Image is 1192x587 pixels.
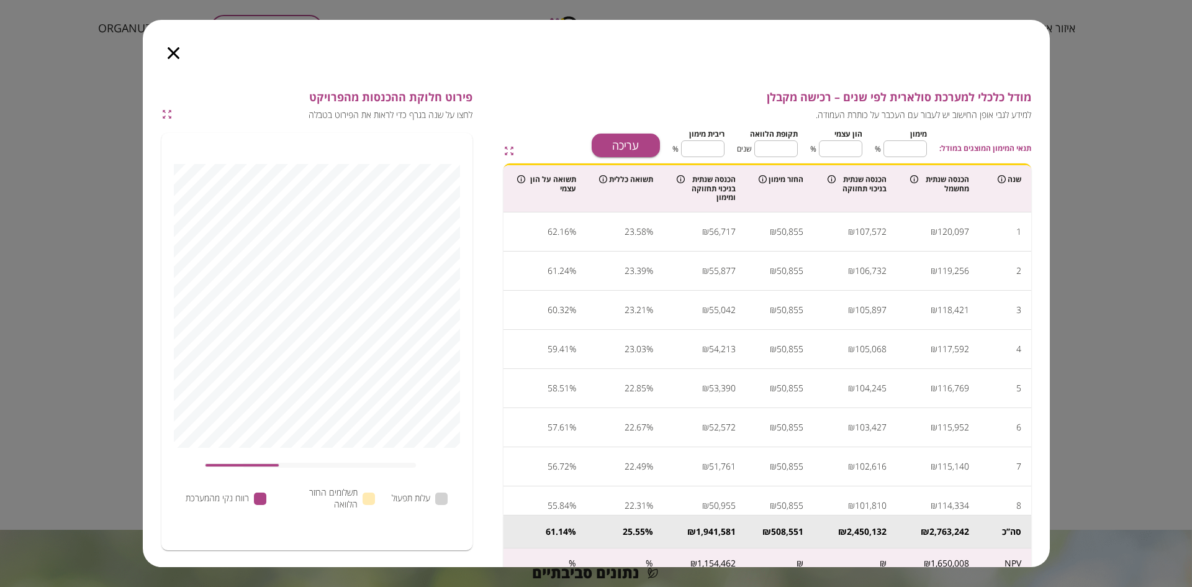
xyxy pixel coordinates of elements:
div: ₪ [848,340,855,358]
div: % [646,379,653,398]
div: ₪ [702,379,709,398]
div: ₪ [931,418,937,437]
div: 57.61 [548,418,569,437]
div: 25.55 [623,526,645,538]
div: ₪ [931,340,937,358]
div: ₪ [848,496,855,515]
div: % [569,558,576,569]
div: 22.85 [625,379,646,398]
span: % [672,143,679,155]
span: ריבית מימון [689,129,725,139]
div: % [646,457,653,476]
span: שנים [737,143,752,155]
div: 50,955 [709,496,736,515]
div: % [646,418,653,437]
span: מימון [910,129,927,139]
div: 106,732 [855,262,887,280]
div: 53,390 [709,379,736,398]
div: ₪ [770,340,777,358]
div: ₪ [702,262,709,280]
div: ₪ [690,558,697,569]
div: החזר מימון [756,175,803,184]
div: 54,213 [709,340,736,358]
div: 62.16 [548,222,569,241]
div: 1 [1016,222,1021,241]
div: ₪ [770,496,777,515]
div: % [569,379,576,398]
div: 117,592 [937,340,969,358]
div: 102,616 [855,457,887,476]
div: % [646,558,653,569]
div: 3 [1016,301,1021,319]
div: % [646,262,653,280]
div: % [569,496,576,515]
span: % [875,143,881,155]
div: ₪ [848,222,855,241]
div: 105,068 [855,340,887,358]
div: 55,877 [709,262,736,280]
div: 58.51 [548,379,569,398]
div: 22.49 [625,457,646,476]
div: 1,650,008 [931,558,969,569]
div: 52,572 [709,418,736,437]
div: 50,855 [777,340,803,358]
div: ₪ [880,558,887,569]
div: ₪ [702,340,709,358]
div: % [645,526,653,538]
div: 23.39 [625,262,646,280]
div: 55.84 [548,496,569,515]
div: ₪ [770,379,777,398]
div: ₪ [770,457,777,476]
div: % [569,418,576,437]
div: ₪ [848,418,855,437]
div: 6 [1016,418,1021,437]
div: % [569,340,576,358]
div: ₪ [702,457,709,476]
div: % [646,496,653,515]
div: 23.03 [625,340,646,358]
div: ₪ [848,379,855,398]
span: מודל כלכלי למערכת סולארית לפי שנים – רכישה מקבלן [530,91,1031,104]
div: 22.31 [625,496,646,515]
div: תשואה כללית [596,175,654,184]
div: % [568,526,576,538]
div: % [646,340,653,358]
div: ₪ [702,222,709,241]
div: ₪ [702,301,709,319]
span: תנאי המימון המוצגים במודל: [939,142,1031,154]
div: 115,140 [937,457,969,476]
div: 51,761 [709,457,736,476]
div: 2,763,242 [929,526,969,538]
div: ₪ [770,301,777,319]
div: % [569,301,576,319]
span: % [810,143,816,155]
div: 50,855 [777,496,803,515]
div: 50,855 [777,222,803,241]
span: הון עצמי [834,129,862,139]
div: ₪ [848,457,855,476]
div: 7 [1016,457,1021,476]
div: % [646,301,653,319]
span: עלות תפעול [392,493,430,504]
div: 23.58 [625,222,646,241]
div: NPV [1005,558,1021,569]
div: 50,855 [777,379,803,398]
div: הכנסה שנתית מחשמל [910,175,969,193]
div: שנה [989,175,1021,184]
div: 50,855 [777,418,803,437]
div: % [569,457,576,476]
div: ₪ [924,558,931,569]
div: ₪ [921,526,929,538]
span: תקופת הלוואה [750,129,798,139]
span: לחצו על שנה בגרף כדי לראות את הפירוט בטבלה [177,109,472,121]
div: 120,097 [937,222,969,241]
div: ₪ [931,301,937,319]
div: 23.21 [625,301,646,319]
div: % [569,262,576,280]
div: הכנסה שנתית בניכוי תחזוקה [828,175,887,193]
div: ₪ [838,526,847,538]
div: 105,897 [855,301,887,319]
div: 56.72 [548,457,569,476]
div: 118,421 [937,301,969,319]
div: 56,717 [709,222,736,241]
